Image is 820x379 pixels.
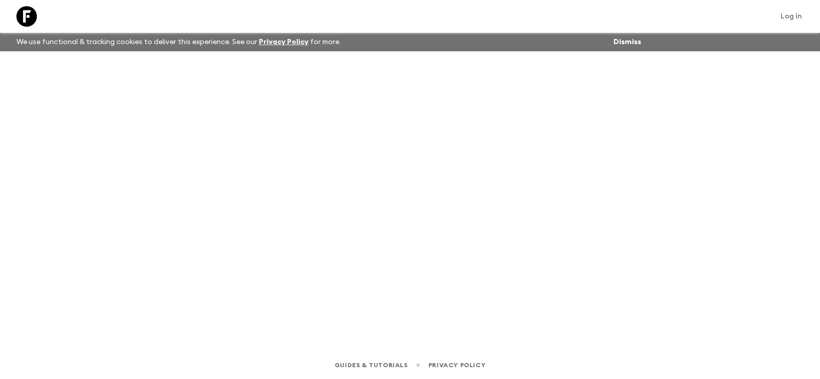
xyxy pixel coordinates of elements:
a: Privacy Policy [428,360,485,371]
a: Guides & Tutorials [335,360,408,371]
a: Log in [775,9,808,24]
button: Dismiss [611,35,644,49]
a: Privacy Policy [259,38,309,46]
p: We use functional & tracking cookies to deliver this experience. See our for more. [12,33,345,51]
